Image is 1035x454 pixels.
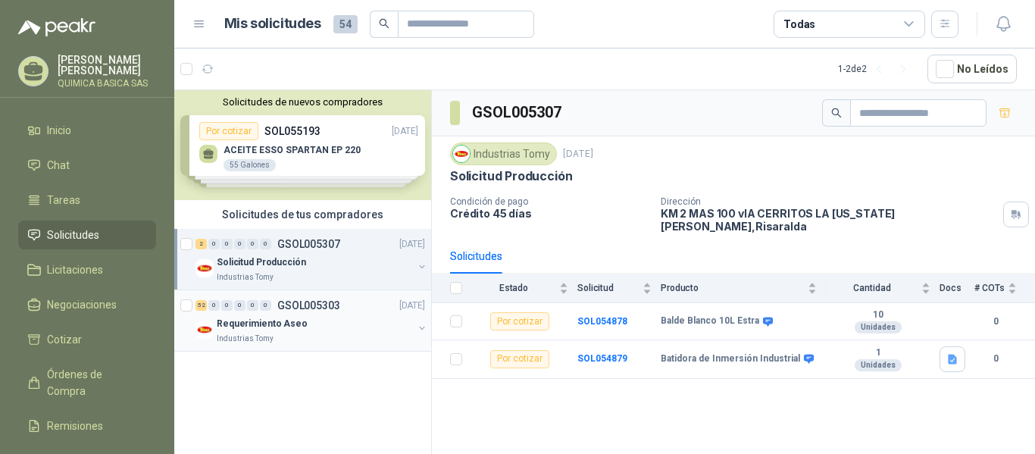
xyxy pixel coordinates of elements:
[826,309,930,321] b: 10
[58,79,156,88] p: QUIMICA BASICA SAS
[58,55,156,76] p: [PERSON_NAME] [PERSON_NAME]
[974,352,1017,366] b: 0
[18,116,156,145] a: Inicio
[577,274,661,303] th: Solicitud
[217,255,306,270] p: Solicitud Producción
[247,239,258,249] div: 0
[661,207,997,233] p: KM 2 MAS 100 vIA CERRITOS LA [US_STATE] [PERSON_NAME] , Risaralda
[47,192,80,208] span: Tareas
[18,290,156,319] a: Negociaciones
[221,300,233,311] div: 0
[217,333,274,345] p: Industrias Tomy
[234,239,245,249] div: 0
[838,57,915,81] div: 1 - 2 de 2
[826,347,930,359] b: 1
[940,274,974,303] th: Docs
[826,274,940,303] th: Cantidad
[180,96,425,108] button: Solicitudes de nuevos compradores
[450,207,649,220] p: Crédito 45 días
[47,366,142,399] span: Órdenes de Compra
[18,325,156,354] a: Cotizar
[217,271,274,283] p: Industrias Tomy
[471,283,556,293] span: Estado
[399,299,425,313] p: [DATE]
[577,316,627,327] a: SOL054878
[783,16,815,33] div: Todas
[490,350,549,368] div: Por cotizar
[450,168,572,184] p: Solicitud Producción
[18,412,156,440] a: Remisiones
[399,237,425,252] p: [DATE]
[47,157,70,174] span: Chat
[195,300,207,311] div: 52
[260,300,271,311] div: 0
[247,300,258,311] div: 0
[234,300,245,311] div: 0
[260,239,271,249] div: 0
[224,13,321,35] h1: Mis solicitudes
[490,312,549,330] div: Por cotizar
[195,235,428,283] a: 2 0 0 0 0 0 GSOL005307[DATE] Company LogoSolicitud ProducciónIndustrias Tomy
[47,296,117,313] span: Negociaciones
[563,147,593,161] p: [DATE]
[661,353,800,365] b: Batidora de Inmersión Industrial
[974,315,1017,329] b: 0
[450,248,502,265] div: Solicitudes
[661,196,997,207] p: Dirección
[450,196,649,207] p: Condición de pago
[18,221,156,249] a: Solicitudes
[221,239,233,249] div: 0
[661,274,826,303] th: Producto
[379,18,389,29] span: search
[195,296,428,345] a: 52 0 0 0 0 0 GSOL005303[DATE] Company LogoRequerimiento AseoIndustrias Tomy
[217,317,308,331] p: Requerimiento Aseo
[277,239,340,249] p: GSOL005307
[855,321,902,333] div: Unidades
[450,142,557,165] div: Industrias Tomy
[974,283,1005,293] span: # COTs
[18,186,156,214] a: Tareas
[927,55,1017,83] button: No Leídos
[18,255,156,284] a: Licitaciones
[661,283,805,293] span: Producto
[47,122,71,139] span: Inicio
[195,239,207,249] div: 2
[195,259,214,277] img: Company Logo
[18,360,156,405] a: Órdenes de Compra
[195,321,214,339] img: Company Logo
[661,315,759,327] b: Balde Blanco 10L Estra
[47,227,99,243] span: Solicitudes
[472,101,564,124] h3: GSOL005307
[577,283,639,293] span: Solicitud
[208,300,220,311] div: 0
[826,283,918,293] span: Cantidad
[831,108,842,118] span: search
[208,239,220,249] div: 0
[471,274,577,303] th: Estado
[47,418,103,434] span: Remisiones
[174,90,431,200] div: Solicitudes de nuevos compradoresPor cotizarSOL055193[DATE] ACEITE ESSO SPARTAN EP 22055 GalonesP...
[18,151,156,180] a: Chat
[174,200,431,229] div: Solicitudes de tus compradores
[453,146,470,162] img: Company Logo
[333,15,358,33] span: 54
[47,331,82,348] span: Cotizar
[18,18,95,36] img: Logo peakr
[974,274,1035,303] th: # COTs
[277,300,340,311] p: GSOL005303
[855,359,902,371] div: Unidades
[577,353,627,364] a: SOL054879
[47,261,103,278] span: Licitaciones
